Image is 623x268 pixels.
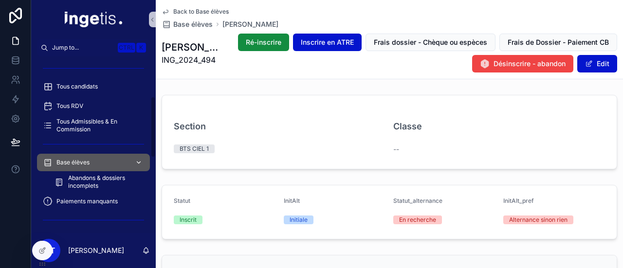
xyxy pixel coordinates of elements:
a: Tous RDV [37,97,150,115]
span: Base élèves [56,159,90,166]
div: Initiale [290,215,308,224]
span: Tous candidats [56,83,98,90]
button: Frais de Dossier - Paiement CB [499,34,617,51]
a: Base élèves [37,154,150,171]
span: InitAlt [284,197,300,204]
img: App logo [65,12,122,27]
a: [PERSON_NAME] [222,19,278,29]
a: Back to Base élèves [162,8,229,16]
button: Frais dossier - Chèque ou espèces [366,34,495,51]
span: InitAlt_pref [503,197,534,204]
span: Ré-inscrire [246,37,281,47]
span: Tous RDV [56,102,83,110]
span: Ctrl [118,43,135,53]
button: Jump to...CtrlK [37,39,150,56]
button: Ré-inscrire [238,34,289,51]
span: Inscrire en ATRE [301,37,354,47]
span: ING_2024_494 [162,54,220,66]
a: Abandons & dossiers incomplets [49,173,150,191]
span: Statut [174,197,190,204]
h1: [PERSON_NAME] [162,40,220,54]
div: Inscrit [180,215,197,224]
button: Inscrire en ATRE [293,34,362,51]
span: Abandons & dossiers incomplets [68,174,140,190]
button: Edit [577,55,617,72]
span: Paiements manquants [56,197,118,205]
a: Paiements manquants [37,193,150,210]
span: Frais de Dossier - Paiement CB [508,37,609,47]
div: Alternance sinon rien [509,215,568,224]
span: Tous Admissibles & En Commission [56,118,140,133]
span: Base élèves [173,19,213,29]
p: [PERSON_NAME] [68,246,124,255]
div: BTS CIEL 1 [180,144,209,153]
a: Base élèves [162,19,213,29]
span: Frais dossier - Chèque ou espèces [374,37,487,47]
span: Back to Base élèves [173,8,229,16]
span: Statut_alternance [393,197,442,204]
h3: Classe [393,120,422,133]
span: K [137,44,145,52]
button: Désinscrire - abandon [472,55,573,72]
h3: Section [174,120,206,133]
div: En recherche [399,215,436,224]
a: Tous candidats [37,78,150,95]
a: Tous Admissibles & En Commission [37,117,150,134]
span: Désinscrire - abandon [494,59,566,69]
span: Jump to... [52,44,114,52]
div: scrollable content [31,56,156,233]
span: -- [393,144,399,154]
